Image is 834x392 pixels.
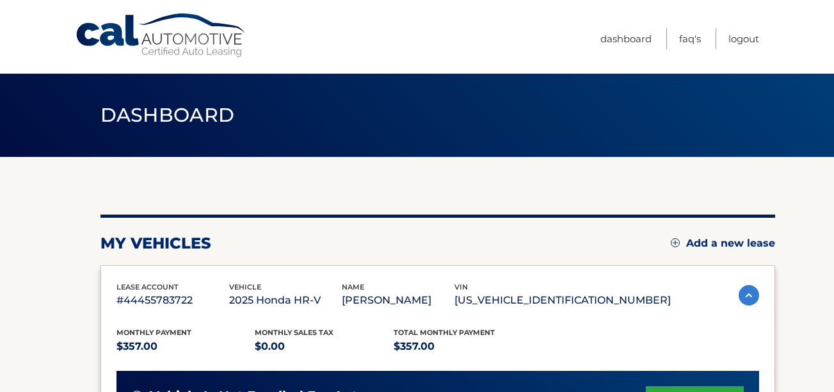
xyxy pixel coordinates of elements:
[75,13,248,58] a: Cal Automotive
[394,328,495,337] span: Total Monthly Payment
[600,28,652,49] a: Dashboard
[671,237,775,250] a: Add a new lease
[116,328,191,337] span: Monthly Payment
[454,282,468,291] span: vin
[728,28,759,49] a: Logout
[100,234,211,253] h2: my vehicles
[454,291,671,309] p: [US_VEHICLE_IDENTIFICATION_NUMBER]
[116,338,255,355] p: $357.00
[116,282,179,291] span: lease account
[255,328,333,337] span: Monthly sales Tax
[229,282,261,291] span: vehicle
[342,282,364,291] span: name
[394,338,533,355] p: $357.00
[342,291,454,309] p: [PERSON_NAME]
[739,285,759,306] img: accordion-active.svg
[100,103,235,127] span: Dashboard
[229,291,342,309] p: 2025 Honda HR-V
[116,291,229,309] p: #44455783722
[671,238,680,247] img: add.svg
[679,28,701,49] a: FAQ's
[255,338,394,355] p: $0.00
